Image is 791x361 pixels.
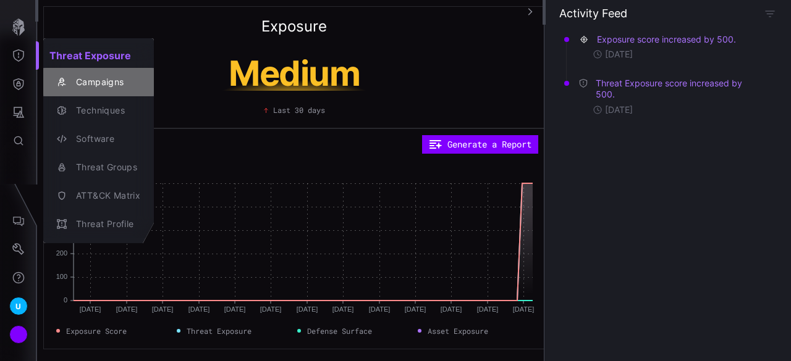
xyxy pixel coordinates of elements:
div: Techniques [70,103,140,118]
button: ATT&CK Matrix [43,181,154,210]
button: Campaigns [43,68,154,96]
button: Software [43,125,154,153]
div: Threat Profile [70,217,140,232]
button: Threat Groups [43,153,154,181]
div: Campaigns [70,75,140,90]
h2: Threat Exposure [43,43,154,68]
div: ATT&CK Matrix [70,188,140,204]
button: Techniques [43,96,154,125]
button: Threat Profile [43,210,154,238]
div: Software [70,131,140,147]
div: Threat Groups [70,160,140,175]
